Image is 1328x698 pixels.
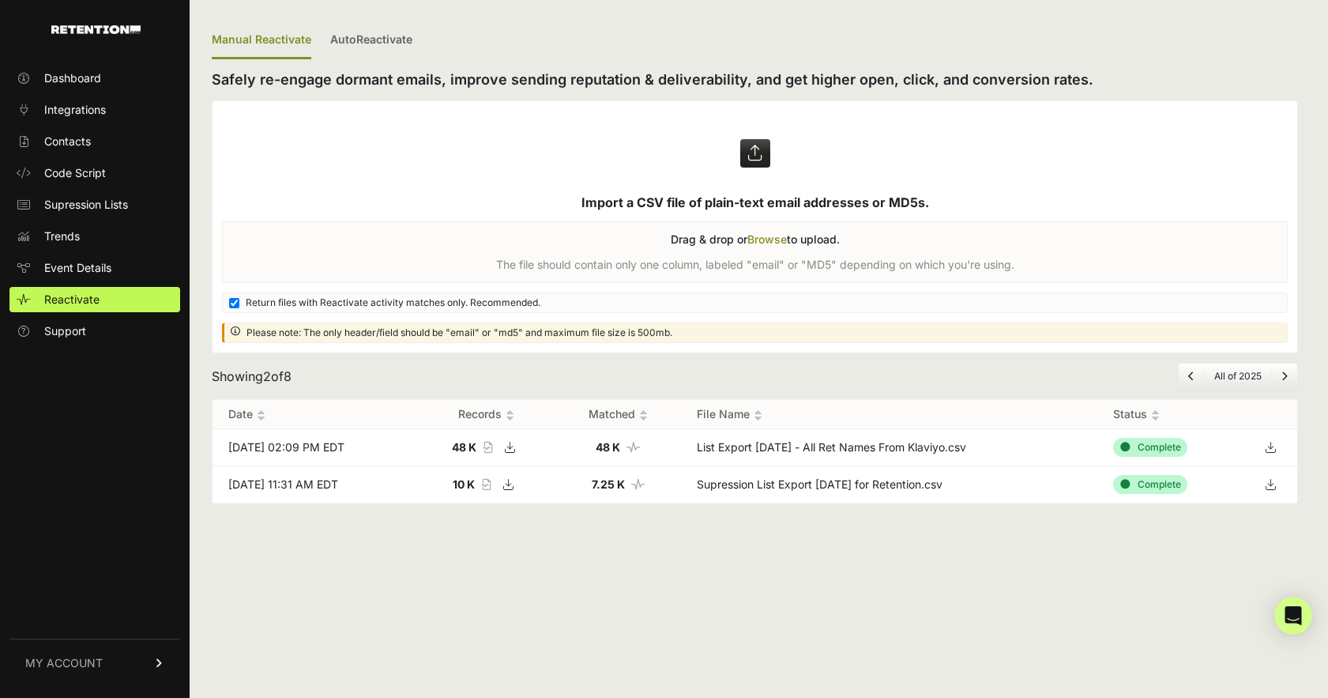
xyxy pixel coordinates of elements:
[506,409,514,421] img: no_sort-eaf950dc5ab64cae54d48a5578032e96f70b2ecb7d747501f34c8f2db400fb66.gif
[555,400,681,429] th: Matched
[1151,409,1160,421] img: no_sort-eaf950dc5ab64cae54d48a5578032e96f70b2ecb7d747501f34c8f2db400fb66.gif
[212,367,292,386] div: Showing of
[9,255,180,281] a: Event Details
[681,429,1097,466] td: List Export [DATE] - All Ret Names From Klaviyo.csv
[1281,370,1288,382] a: Next
[330,22,412,59] a: AutoReactivate
[263,368,271,384] span: 2
[9,287,180,312] a: Reactivate
[246,296,540,309] span: Return files with Reactivate activity matches only. Recommended.
[44,134,91,149] span: Contacts
[1204,370,1271,383] li: All of 2025
[25,655,103,671] span: MY ACCOUNT
[592,477,625,491] strong: 7.25 K
[44,323,86,339] span: Support
[1178,363,1298,390] nav: Page navigation
[452,440,476,454] strong: 48 K
[681,400,1097,429] th: File Name
[596,440,620,454] strong: 48 K
[213,400,417,429] th: Date
[1113,438,1187,457] div: Complete
[481,479,491,490] i: Record count of the file
[1113,475,1187,494] div: Complete
[44,260,111,276] span: Event Details
[212,22,311,59] div: Manual Reactivate
[9,129,180,154] a: Contacts
[1274,597,1312,635] div: Open Intercom Messenger
[483,442,492,453] i: Record count of the file
[9,639,180,687] a: MY ACCOUNT
[9,319,180,344] a: Support
[257,409,265,421] img: no_sort-eaf950dc5ab64cae54d48a5578032e96f70b2ecb7d747501f34c8f2db400fb66.gif
[1097,400,1243,429] th: Status
[626,442,641,453] i: Number of matched records
[44,165,106,181] span: Code Script
[417,400,556,429] th: Records
[284,368,292,384] span: 8
[51,25,141,34] img: Retention.com
[229,298,239,308] input: Return files with Reactivate activity matches only. Recommended.
[1188,370,1194,382] a: Previous
[639,409,648,421] img: no_sort-eaf950dc5ab64cae54d48a5578032e96f70b2ecb7d747501f34c8f2db400fb66.gif
[754,409,762,421] img: no_sort-eaf950dc5ab64cae54d48a5578032e96f70b2ecb7d747501f34c8f2db400fb66.gif
[9,160,180,186] a: Code Script
[212,69,1298,91] h2: Safely re-engage dormant emails, improve sending reputation & deliverability, and get higher open...
[44,70,101,86] span: Dashboard
[213,429,417,466] td: [DATE] 02:09 PM EDT
[631,479,645,490] i: Number of matched records
[9,224,180,249] a: Trends
[9,192,180,217] a: Supression Lists
[9,66,180,91] a: Dashboard
[681,466,1097,504] td: Supression List Export [DATE] for Retention.csv
[213,466,417,504] td: [DATE] 11:31 AM EDT
[44,197,128,213] span: Supression Lists
[44,102,106,118] span: Integrations
[44,228,80,244] span: Trends
[9,97,180,123] a: Integrations
[453,477,475,491] strong: 10 K
[44,292,100,307] span: Reactivate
